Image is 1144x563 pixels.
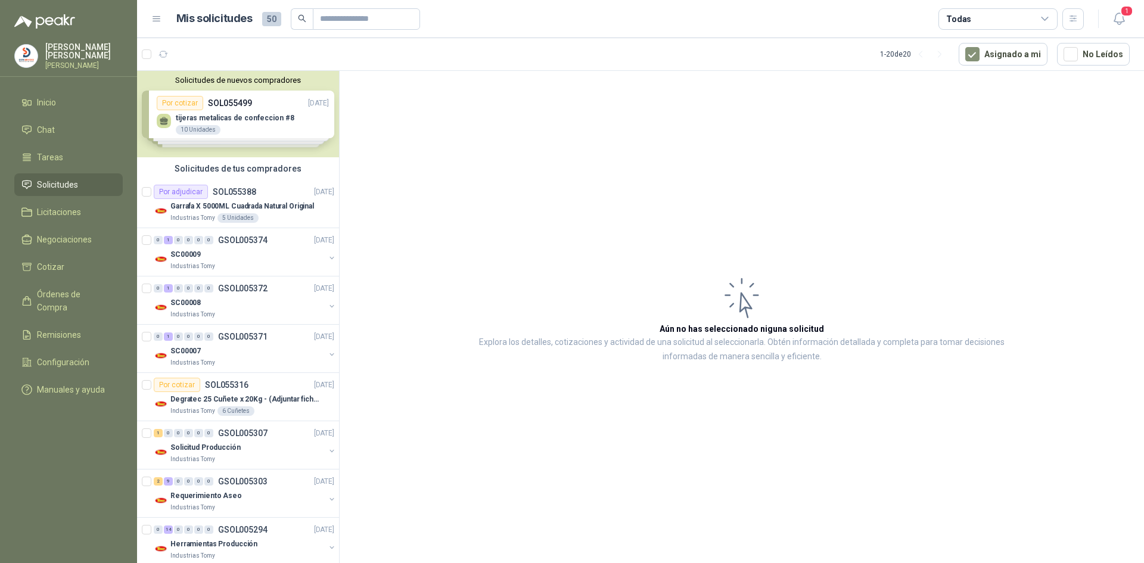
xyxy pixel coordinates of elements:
p: SOL055316 [205,381,248,389]
p: [DATE] [314,235,334,246]
p: Industrias Tomy [170,310,215,319]
p: [PERSON_NAME] [PERSON_NAME] [45,43,123,60]
div: 0 [174,525,183,534]
div: 0 [184,477,193,486]
div: 0 [184,429,193,437]
div: 0 [184,332,193,341]
div: 14 [164,525,173,534]
p: Herramientas Producción [170,539,257,550]
span: search [298,14,306,23]
p: [DATE] [314,331,334,343]
img: Company Logo [154,349,168,363]
span: Cotizar [37,260,64,273]
span: 1 [1120,5,1133,17]
p: GSOL005294 [218,525,268,534]
div: 5 Unidades [217,213,259,223]
p: SC00007 [170,346,201,357]
p: GSOL005303 [218,477,268,486]
div: 0 [204,284,213,293]
img: Company Logo [154,252,168,266]
div: 0 [204,525,213,534]
a: 0 14 0 0 0 0 GSOL005294[DATE] Company LogoHerramientas ProducciónIndustrias Tomy [154,522,337,561]
p: Industrias Tomy [170,262,215,271]
a: Configuración [14,351,123,374]
p: Industrias Tomy [170,358,215,368]
button: No Leídos [1057,43,1130,66]
img: Company Logo [154,493,168,508]
a: Manuales y ayuda [14,378,123,401]
div: 0 [154,525,163,534]
div: 0 [194,525,203,534]
span: Licitaciones [37,206,81,219]
span: Manuales y ayuda [37,383,105,396]
p: Explora los detalles, cotizaciones y actividad de una solicitud al seleccionarla. Obtén informaci... [459,335,1025,364]
p: [DATE] [314,476,334,487]
a: Órdenes de Compra [14,283,123,319]
a: Por adjudicarSOL055388[DATE] Company LogoGarrafa X 5000ML Cuadrada Natural OriginalIndustrias Tom... [137,180,339,228]
p: [DATE] [314,283,334,294]
p: [DATE] [314,524,334,536]
div: 6 Cuñetes [217,406,254,416]
a: Remisiones [14,324,123,346]
div: 0 [164,429,173,437]
div: 0 [154,332,163,341]
div: 0 [174,477,183,486]
a: 0 1 0 0 0 0 GSOL005372[DATE] Company LogoSC00008Industrias Tomy [154,281,337,319]
div: Solicitudes de tus compradores [137,157,339,180]
span: Órdenes de Compra [37,288,111,314]
h3: Aún no has seleccionado niguna solicitud [660,322,824,335]
a: Inicio [14,91,123,114]
a: 1 0 0 0 0 0 GSOL005307[DATE] Company LogoSolicitud ProducciónIndustrias Tomy [154,426,337,464]
span: 50 [262,12,281,26]
p: GSOL005307 [218,429,268,437]
button: Solicitudes de nuevos compradores [142,76,334,85]
div: 0 [154,236,163,244]
img: Logo peakr [14,14,75,29]
img: Company Logo [154,300,168,315]
a: Solicitudes [14,173,123,196]
p: Degratec 25 Cuñete x 20Kg - (Adjuntar ficha técnica) [170,394,319,405]
a: Negociaciones [14,228,123,251]
img: Company Logo [154,542,168,556]
p: GSOL005371 [218,332,268,341]
a: 2 9 0 0 0 0 GSOL005303[DATE] Company LogoRequerimiento AseoIndustrias Tomy [154,474,337,512]
p: SC00009 [170,249,201,260]
img: Company Logo [154,445,168,459]
span: Solicitudes [37,178,78,191]
div: 2 [154,477,163,486]
img: Company Logo [154,204,168,218]
a: Tareas [14,146,123,169]
div: Por cotizar [154,378,200,392]
div: 0 [204,236,213,244]
p: Industrias Tomy [170,551,215,561]
a: Chat [14,119,123,141]
div: 1 [164,236,173,244]
span: Negociaciones [37,233,92,246]
div: 0 [184,236,193,244]
a: 0 1 0 0 0 0 GSOL005371[DATE] Company LogoSC00007Industrias Tomy [154,329,337,368]
a: Por cotizarSOL055316[DATE] Company LogoDegratec 25 Cuñete x 20Kg - (Adjuntar ficha técnica)Indust... [137,373,339,421]
button: 1 [1108,8,1130,30]
img: Company Logo [154,397,168,411]
p: GSOL005374 [218,236,268,244]
p: Industrias Tomy [170,406,215,416]
span: Chat [37,123,55,136]
div: 0 [194,477,203,486]
div: 0 [194,236,203,244]
p: Industrias Tomy [170,455,215,464]
div: 0 [184,284,193,293]
span: Configuración [37,356,89,369]
div: 0 [184,525,193,534]
img: Company Logo [15,45,38,67]
p: SC00008 [170,297,201,309]
div: 0 [174,236,183,244]
a: 0 1 0 0 0 0 GSOL005374[DATE] Company LogoSC00009Industrias Tomy [154,233,337,271]
p: SOL055388 [213,188,256,196]
div: 1 - 20 de 20 [880,45,949,64]
span: Remisiones [37,328,81,341]
div: 1 [154,429,163,437]
p: [PERSON_NAME] [45,62,123,69]
a: Licitaciones [14,201,123,223]
div: 0 [194,332,203,341]
p: [DATE] [314,186,334,198]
